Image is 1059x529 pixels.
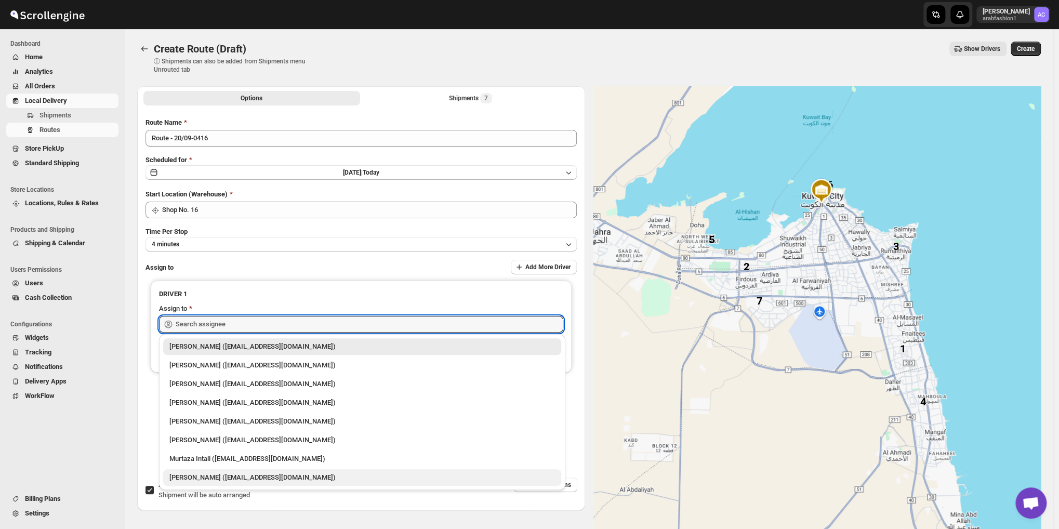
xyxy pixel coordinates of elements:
button: Cash Collection [6,290,118,305]
p: [PERSON_NAME] [983,7,1030,16]
button: Notifications [6,360,118,374]
div: All Route Options [137,109,585,454]
span: Analytics [25,68,53,75]
span: 7 [484,94,488,102]
div: 2 [736,261,757,282]
span: Time Per Stop [145,228,188,235]
span: AI Optimize [158,481,193,488]
div: Open chat [1015,487,1047,519]
span: Abizer Chikhly [1034,7,1049,22]
li: Nagendra Reddy (fnsalonsecretary@gmail.com) [159,467,565,486]
span: Notifications [25,363,63,371]
span: Users [25,279,43,287]
button: Add More Driver [511,260,577,274]
h3: DRIVER 1 [159,289,563,299]
span: Store Locations [10,186,120,194]
span: 4 minutes [152,240,179,248]
span: Locations, Rules & Rates [25,199,99,207]
li: Aziz Taher (azizchikhly53@gmail.com) [159,355,565,374]
span: Shipping & Calendar [25,239,85,247]
span: Store PickUp [25,144,64,152]
p: arabfashion1 [983,16,1030,22]
button: Locations, Rules & Rates [6,196,118,210]
span: Dashboard [10,39,120,48]
input: Eg: Bengaluru Route [145,130,577,147]
span: Route Name [145,118,182,126]
div: [PERSON_NAME] ([EMAIL_ADDRESS][DOMAIN_NAME]) [169,472,555,483]
div: [PERSON_NAME] ([EMAIL_ADDRESS][DOMAIN_NAME]) [169,398,555,408]
button: Settings [6,506,118,521]
button: All Orders [6,79,118,94]
span: All Orders [25,82,55,90]
button: Widgets [6,330,118,345]
div: 3 [885,241,906,262]
text: AC [1038,11,1045,18]
span: Assign to [145,263,174,271]
span: Options [241,94,262,102]
button: All Route Options [143,91,360,105]
button: Analytics [6,64,118,79]
div: [PERSON_NAME] ([EMAIL_ADDRESS][DOMAIN_NAME]) [169,435,555,445]
li: Manan Miyaji (miyaji5253@gmail.com) [159,411,565,430]
img: ScrollEngine [8,2,86,28]
li: Abizer Chikhly (abizertc@gmail.com) [159,338,565,355]
button: Delivery Apps [6,374,118,389]
button: User menu [976,6,1050,23]
span: Local Delivery [25,97,67,104]
input: Search location [162,202,577,218]
li: Murtaza Intali (intaliwalamurtaza@gmail.com) [159,448,565,467]
button: Billing Plans [6,492,118,506]
span: Create [1017,45,1035,53]
div: [PERSON_NAME] ([EMAIL_ADDRESS][DOMAIN_NAME]) [169,341,555,352]
button: Create [1011,42,1041,56]
span: WorkFlow [25,392,55,400]
span: Settings [25,509,49,517]
span: [DATE] | [343,169,363,176]
button: Tracking [6,345,118,360]
span: Billing Plans [25,495,61,502]
span: Show Drivers [964,45,1000,53]
li: Anil Trivedi (siddhu37.trivedi@gmail.com) [159,430,565,448]
span: Routes [39,126,60,134]
span: Products and Shipping [10,226,120,234]
div: Murtaza Intali ([EMAIL_ADDRESS][DOMAIN_NAME]) [169,454,555,464]
span: Shipments [39,111,71,119]
button: Selected Shipments [362,91,579,105]
li: Murtaza Bhai Sagwara (murtazarata786@gmail.com) [159,374,565,392]
span: Add More Driver [525,263,571,271]
span: Standard Shipping [25,159,79,167]
span: Shipment will be auto arranged [158,491,250,499]
div: 7 [749,296,770,316]
button: Users [6,276,118,290]
span: Delivery Apps [25,377,67,385]
button: WorkFlow [6,389,118,403]
span: Today [363,169,379,176]
span: Widgets [25,334,49,341]
button: Routes [137,42,152,56]
span: Tracking [25,348,51,356]
button: [DATE]|Today [145,165,577,180]
button: Home [6,50,118,64]
div: 5 [701,234,722,255]
div: Assign to [159,303,187,314]
p: ⓘ Shipments can also be added from Shipments menu Unrouted tab [154,57,317,74]
button: 4 minutes [145,237,577,252]
div: [PERSON_NAME] ([EMAIL_ADDRESS][DOMAIN_NAME]) [169,379,555,389]
div: [PERSON_NAME] ([EMAIL_ADDRESS][DOMAIN_NAME]) [169,360,555,371]
span: Cash Collection [25,294,72,301]
span: Configurations [10,320,120,328]
span: Scheduled for [145,156,187,164]
div: [PERSON_NAME] ([EMAIL_ADDRESS][DOMAIN_NAME]) [169,416,555,427]
input: Search assignee [176,316,563,333]
div: 1 [892,343,913,364]
span: Start Location (Warehouse) [145,190,228,198]
li: Ali Hussain (alihita52@gmail.com) [159,392,565,411]
div: Shipments [449,93,492,103]
button: Shipping & Calendar [6,236,118,250]
span: Users Permissions [10,266,120,274]
span: Create Route (Draft) [154,43,246,55]
span: Home [25,53,43,61]
button: Routes [6,123,118,137]
button: Shipments [6,108,118,123]
button: Show Drivers [949,42,1007,56]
